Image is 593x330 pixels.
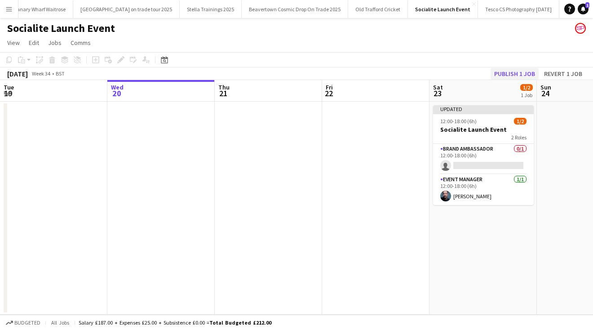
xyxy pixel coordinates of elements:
span: 1/2 [520,84,533,91]
span: Fri [326,83,333,91]
app-card-role: Event Manager1/112:00-18:00 (6h)[PERSON_NAME] [433,174,534,205]
span: Edit [29,39,39,47]
span: Jobs [48,39,62,47]
div: 1 Job [521,92,532,98]
button: Revert 1 job [540,68,586,80]
span: Thu [218,83,230,91]
button: Stella Trainings 2025 [180,0,242,18]
app-user-avatar: Soozy Peters [575,23,586,34]
span: 1 [585,2,589,8]
span: Week 34 [30,70,52,77]
span: 22 [324,88,333,98]
span: 21 [217,88,230,98]
button: Beavertown Cosmic Drop On Trade 2025 [242,0,348,18]
span: View [7,39,20,47]
a: View [4,37,23,49]
button: Tesco CS Photography [DATE] [478,0,559,18]
div: Updated [433,105,534,112]
span: 24 [539,88,551,98]
a: Comms [67,37,94,49]
span: Sat [433,83,443,91]
span: 23 [432,88,443,98]
span: Budgeted [14,320,40,326]
app-card-role: Brand Ambassador0/112:00-18:00 (6h) [433,144,534,174]
span: 20 [110,88,124,98]
span: Comms [71,39,91,47]
a: Jobs [44,37,65,49]
h3: Socialite Launch Event [433,125,534,134]
span: 1/2 [514,118,527,125]
app-job-card: Updated12:00-18:00 (6h)1/2Socialite Launch Event2 RolesBrand Ambassador0/112:00-18:00 (6h) Event ... [433,105,534,205]
div: [DATE] [7,69,28,78]
a: Edit [25,37,43,49]
span: Tue [4,83,14,91]
span: Sun [540,83,551,91]
h1: Socialite Launch Event [7,22,115,35]
button: Publish 1 job [491,68,539,80]
span: Wed [111,83,124,91]
span: All jobs [49,319,71,326]
span: 12:00-18:00 (6h) [440,118,477,125]
button: Budgeted [4,318,42,328]
div: BST [56,70,65,77]
div: Salary £187.00 + Expenses £25.00 + Subsistence £0.00 = [79,319,271,326]
button: Socialite Launch Event [408,0,478,18]
button: [GEOGRAPHIC_DATA] on trade tour 2025 [73,0,180,18]
span: Total Budgeted £212.00 [209,319,271,326]
a: 1 [578,4,589,14]
span: 2 Roles [511,134,527,141]
button: Old Trafford Cricket [348,0,408,18]
span: 19 [2,88,14,98]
